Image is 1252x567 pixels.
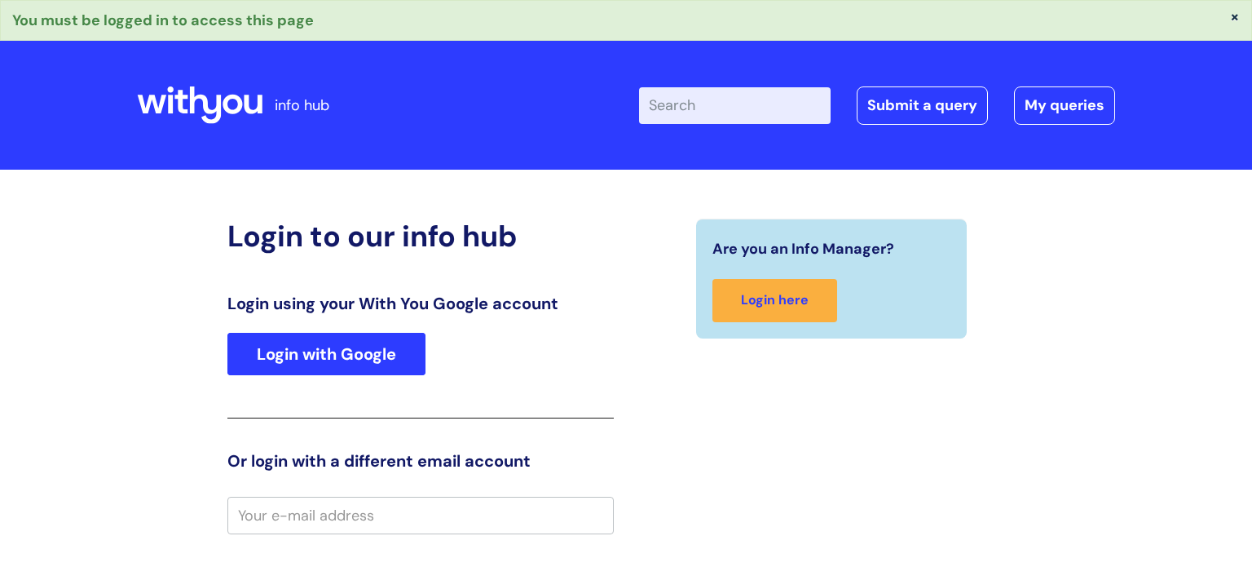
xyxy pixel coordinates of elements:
h3: Or login with a different email account [227,451,614,471]
h3: Login using your With You Google account [227,294,614,313]
input: Search [639,87,831,123]
a: Login here [712,279,837,322]
a: Submit a query [857,86,988,124]
a: Login with Google [227,333,425,375]
p: info hub [275,92,329,118]
h2: Login to our info hub [227,219,614,254]
span: Are you an Info Manager? [712,236,894,262]
button: × [1230,9,1240,24]
input: Your e-mail address [227,497,614,534]
a: My queries [1014,86,1115,124]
